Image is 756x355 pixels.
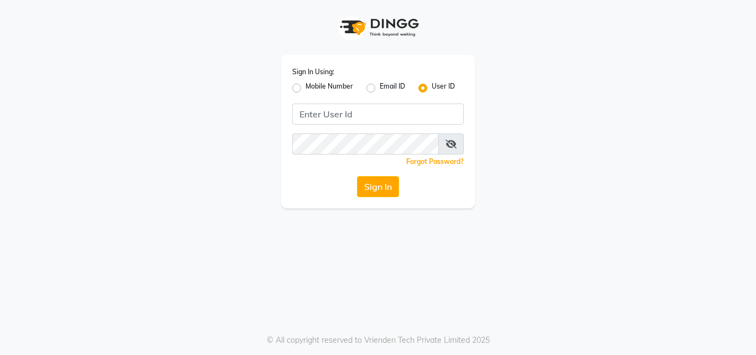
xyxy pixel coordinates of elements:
[292,133,439,155] input: Username
[305,81,353,95] label: Mobile Number
[406,157,464,166] a: Forgot Password?
[292,67,334,77] label: Sign In Using:
[357,176,399,197] button: Sign In
[380,81,405,95] label: Email ID
[292,104,464,125] input: Username
[334,11,422,44] img: logo1.svg
[432,81,455,95] label: User ID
